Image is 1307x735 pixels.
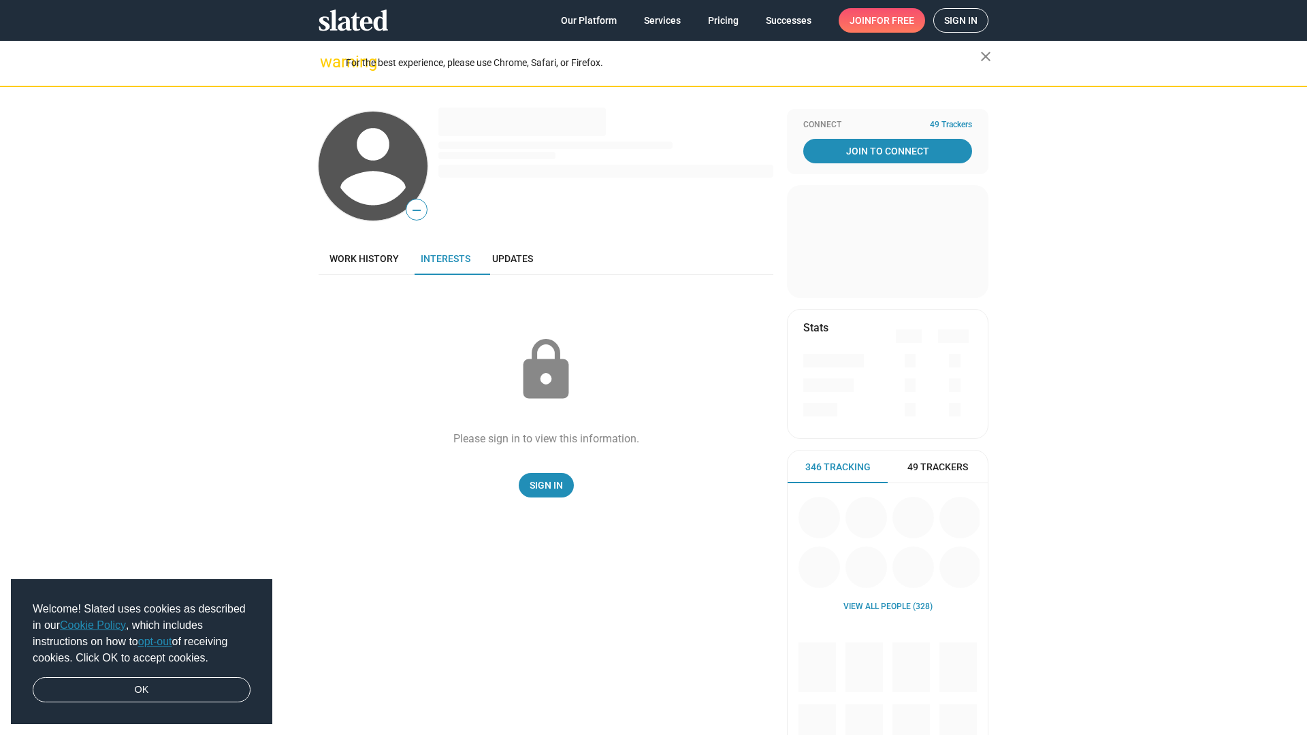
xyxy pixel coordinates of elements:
mat-icon: close [978,48,994,65]
mat-icon: warning [320,54,336,70]
mat-icon: lock [512,336,580,404]
a: Sign In [519,473,574,497]
span: Join [850,8,914,33]
span: Our Platform [561,8,617,33]
mat-card-title: Stats [803,321,828,335]
span: 346 Tracking [805,461,871,474]
span: Sign in [944,9,978,32]
span: Welcome! Slated uses cookies as described in our , which includes instructions on how to of recei... [33,601,251,666]
span: — [406,201,427,219]
span: 49 Trackers [930,120,972,131]
span: Services [644,8,681,33]
a: Updates [481,242,544,275]
a: Work history [319,242,410,275]
a: Interests [410,242,481,275]
a: Join To Connect [803,139,972,163]
a: opt-out [138,636,172,647]
div: cookieconsent [11,579,272,725]
div: Connect [803,120,972,131]
a: Joinfor free [839,8,925,33]
div: Please sign in to view this information. [453,431,639,446]
span: Interests [421,253,470,264]
a: Cookie Policy [60,619,126,631]
a: Services [633,8,692,33]
a: dismiss cookie message [33,677,251,703]
span: Updates [492,253,533,264]
span: Sign In [530,473,563,497]
span: Work history [329,253,399,264]
span: 49 Trackers [907,461,968,474]
span: Successes [766,8,811,33]
a: Pricing [697,8,749,33]
a: Our Platform [550,8,628,33]
div: For the best experience, please use Chrome, Safari, or Firefox. [346,54,980,72]
span: Join To Connect [806,139,969,163]
a: Sign in [933,8,988,33]
span: Pricing [708,8,739,33]
span: for free [871,8,914,33]
a: Successes [755,8,822,33]
a: View all People (328) [843,602,933,612]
